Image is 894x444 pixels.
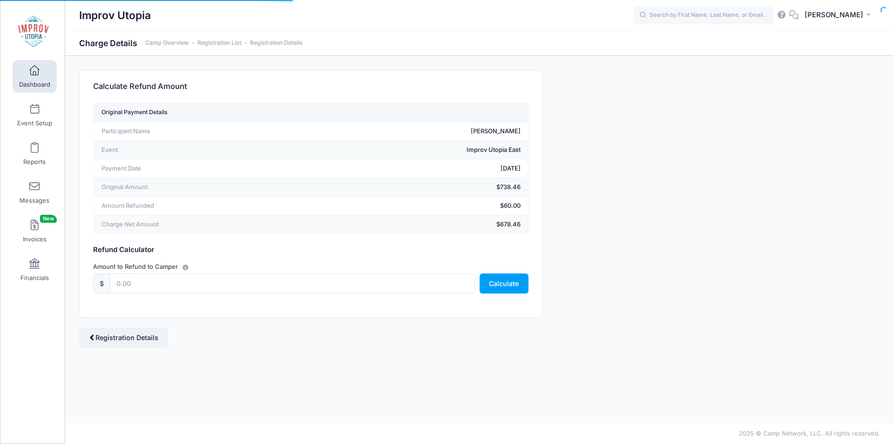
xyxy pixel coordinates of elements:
[94,178,316,197] td: Original Amount
[94,197,316,215] td: Amount Refunded
[634,6,773,25] input: Search by First Name, Last Name, or Email...
[20,274,49,282] span: Financials
[79,5,151,26] h1: Improv Utopia
[13,253,57,286] a: Financials
[250,40,303,47] a: Registration Details
[799,5,880,26] button: [PERSON_NAME]
[93,273,110,294] div: $
[19,81,50,89] span: Dashboard
[94,159,316,178] td: Payment Date
[40,215,57,223] span: New
[89,262,533,272] div: Amount to Refund to Camper
[23,235,47,243] span: Invoices
[480,273,528,294] button: Calculate
[739,430,880,437] span: 2025 © Camp Network, LLC. All rights reserved.
[93,246,528,254] h5: Refund Calculator
[316,215,528,234] td: $678.46
[13,137,57,170] a: Reports
[13,215,57,247] a: InvoicesNew
[0,10,66,54] a: Improv Utopia
[13,176,57,209] a: Messages
[20,197,49,205] span: Messages
[94,141,316,159] td: Event
[79,328,168,348] a: Registration Details
[805,10,863,20] span: [PERSON_NAME]
[17,119,52,127] span: Event Setup
[316,178,528,197] td: $738.46
[197,40,241,47] a: Registration List
[94,215,316,234] td: Charge Net Amount
[79,38,303,48] h1: Charge Details
[316,197,528,215] td: $60.00
[110,273,475,294] input: 0.00
[102,107,168,119] div: Original Payment Details
[145,40,189,47] a: Camp Overview
[316,141,528,159] td: Improv Utopia East
[316,122,528,141] td: [PERSON_NAME]
[16,14,51,49] img: Improv Utopia
[13,60,57,93] a: Dashboard
[93,74,187,100] h3: Calculate Refund Amount
[13,99,57,131] a: Event Setup
[94,122,316,141] td: Participant Name
[23,158,46,166] span: Reports
[316,159,528,178] td: [DATE]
